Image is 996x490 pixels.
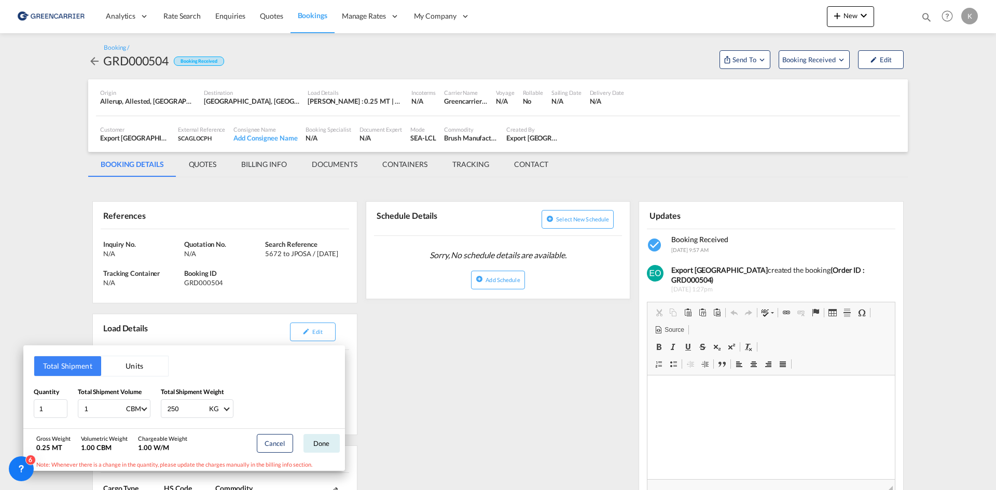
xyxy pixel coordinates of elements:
div: Note: Whenever there is a change in the quantity, please update the charges manually in the billi... [23,458,345,471]
span: Quantity [34,388,59,396]
button: Units [101,356,168,376]
button: Total Shipment [34,356,101,376]
div: 1.00 CBM [81,443,128,452]
div: 1.00 W/M [138,443,187,452]
button: Cancel [257,434,293,453]
div: Chargeable Weight [138,435,187,442]
div: 0.25 MT [36,443,71,452]
input: Qty [34,399,67,418]
div: Gross Weight [36,435,71,442]
input: Enter weight [167,400,208,417]
div: Volumetric Weight [81,435,128,442]
div: KG [209,404,219,413]
input: Enter volume [84,400,125,417]
div: CBM [126,404,141,413]
body: Editor, editor4 [10,10,237,21]
span: Total Shipment Weight [161,388,224,396]
span: Total Shipment Volume [78,388,142,396]
button: Done [303,434,340,453]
